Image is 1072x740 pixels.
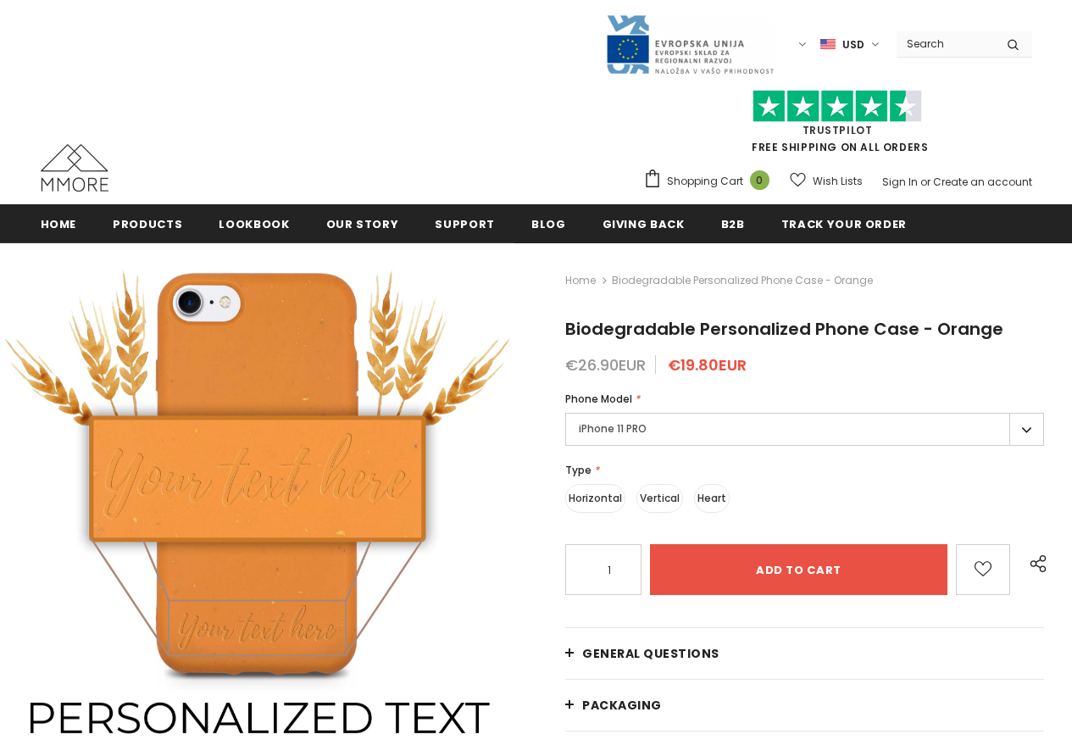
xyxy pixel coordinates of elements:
[565,463,592,477] span: Type
[753,90,922,123] img: Trust Pilot Stars
[41,204,77,242] a: Home
[41,144,108,192] img: MMORE Cases
[668,354,747,376] span: €19.80EUR
[781,204,907,242] a: Track your order
[650,544,947,595] input: Add to cart
[219,204,289,242] a: Lookbook
[603,204,685,242] a: Giving back
[882,175,918,189] a: Sign In
[605,36,775,51] a: Javni Razpis
[933,175,1032,189] a: Create an account
[582,645,719,662] span: General Questions
[721,216,745,232] span: B2B
[605,14,775,75] img: Javni Razpis
[113,216,182,232] span: Products
[435,204,495,242] a: support
[813,173,863,190] span: Wish Lists
[694,484,730,513] label: Heart
[803,123,873,137] a: Trustpilot
[582,697,662,714] span: PACKAGING
[565,270,596,291] a: Home
[897,31,994,56] input: Search Site
[667,173,743,190] span: Shopping Cart
[565,628,1044,679] a: General Questions
[842,36,864,53] span: USD
[790,166,863,196] a: Wish Lists
[531,216,566,232] span: Blog
[41,216,77,232] span: Home
[612,270,873,291] span: Biodegradable Personalized Phone Case - Orange
[636,484,683,513] label: Vertical
[565,392,632,406] span: Phone Model
[531,204,566,242] a: Blog
[565,680,1044,731] a: PACKAGING
[565,413,1044,446] label: iPhone 11 PRO
[565,317,1003,341] span: Biodegradable Personalized Phone Case - Orange
[603,216,685,232] span: Giving back
[326,204,399,242] a: Our Story
[113,204,182,242] a: Products
[750,170,769,190] span: 0
[781,216,907,232] span: Track your order
[920,175,930,189] span: or
[643,169,778,194] a: Shopping Cart 0
[219,216,289,232] span: Lookbook
[820,37,836,52] img: USD
[326,216,399,232] span: Our Story
[721,204,745,242] a: B2B
[565,354,646,376] span: €26.90EUR
[643,97,1032,154] span: FREE SHIPPING ON ALL ORDERS
[435,216,495,232] span: support
[565,484,625,513] label: Horizontal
